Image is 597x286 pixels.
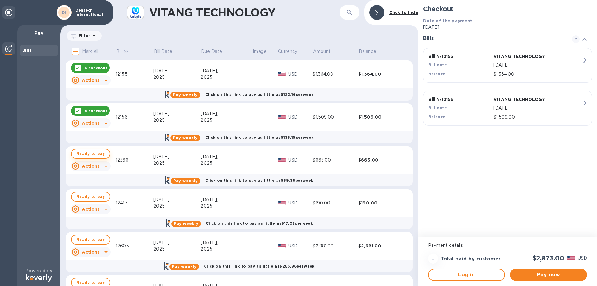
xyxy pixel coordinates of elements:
[423,18,473,23] b: Date of the payment
[83,65,107,71] p: In checkout
[288,71,312,77] p: USD
[428,242,587,249] p: Payment details
[82,250,99,255] u: Actions
[359,48,376,55] p: Balance
[288,200,312,206] p: USD
[253,48,266,55] span: Image
[76,8,107,17] p: Dentech International
[288,157,312,163] p: USD
[201,48,222,55] p: Due Date
[428,115,446,119] b: Balance
[153,117,201,124] div: 2025
[493,114,582,120] p: $1,509.00
[116,48,137,55] span: Bill №
[510,269,587,281] button: Pay now
[76,193,105,200] span: Ready to pay
[423,91,592,126] button: Bill №12156VITANG TECHNOLOGYBill date[DATE]Balance$1,509.00
[206,221,313,226] b: Click on this link to pay as little as $17.02 per week
[153,160,201,166] div: 2025
[22,48,32,53] b: Bills
[71,192,110,202] button: Ready to pay
[116,157,153,163] div: 12366
[493,53,556,59] p: VITANG TECHNOLOGY
[71,235,110,245] button: Ready to pay
[201,196,252,203] div: [DATE],
[82,78,99,83] u: Actions
[493,96,556,102] p: VITANG TECHNOLOGY
[76,150,105,157] span: Ready to pay
[312,71,358,77] div: $1,364.00
[358,114,404,120] div: $1,509.00
[25,268,52,274] p: Powered by
[172,264,197,269] b: Pay weekly
[428,53,491,59] p: Bill № 12155
[173,178,198,183] b: Pay weekly
[154,48,180,55] span: Bill Date
[572,35,580,43] span: 2
[389,10,418,15] b: Click to hide
[76,33,90,38] p: Filter
[428,105,447,110] b: Bill date
[313,48,331,55] p: Amount
[82,121,99,126] u: Actions
[201,246,252,252] div: 2025
[312,243,358,249] div: $2,981.00
[201,153,252,160] div: [DATE],
[71,149,110,159] button: Ready to pay
[358,243,404,249] div: $2,981.00
[116,243,153,249] div: 12605
[493,105,582,111] p: [DATE]
[423,35,565,41] h3: Bills
[441,256,501,262] h3: Total paid by customer
[567,256,575,260] img: USD
[153,239,201,246] div: [DATE],
[358,71,404,77] div: $1,364.00
[278,201,286,205] img: USD
[173,135,197,140] b: Pay weekly
[278,244,286,248] img: USD
[82,164,99,169] u: Actions
[153,74,201,81] div: 2025
[201,48,230,55] span: Due Date
[153,196,201,203] div: [DATE],
[82,48,98,54] p: Mark all
[82,207,99,212] u: Actions
[278,115,286,119] img: USD
[201,68,252,74] div: [DATE],
[205,178,313,183] b: Click on this link to pay as little as $59.38 per week
[515,271,582,279] span: Pay now
[312,200,358,206] div: $190.00
[493,62,582,68] p: [DATE]
[116,114,153,120] div: 12156
[153,68,201,74] div: [DATE],
[278,72,286,76] img: USD
[428,254,438,264] div: =
[153,203,201,209] div: 2025
[532,254,564,262] h2: $2,873.00
[205,92,314,97] b: Click on this link to pay as little as $122.16 per week
[428,63,447,67] b: Bill date
[278,48,297,55] p: Currency
[434,271,500,279] span: Log in
[26,274,52,282] img: Logo
[62,10,66,15] b: DI
[154,48,172,55] p: Bill Date
[116,71,153,77] div: 12155
[153,246,201,252] div: 2025
[204,264,315,269] b: Click on this link to pay as little as $266.98 per week
[149,6,340,19] h1: VITANG TECHNOLOGY
[423,5,592,13] h2: Checkout
[76,236,105,243] span: Ready to pay
[358,157,404,163] div: $663.00
[201,110,252,117] div: [DATE],
[428,96,491,102] p: Bill № 12156
[428,72,446,76] b: Balance
[201,74,252,81] div: 2025
[201,117,252,124] div: 2025
[423,48,592,83] button: Bill №12155VITANG TECHNOLOGYBill date[DATE]Balance$1,364.00
[173,92,197,97] b: Pay weekly
[174,221,198,226] b: Pay weekly
[278,158,286,162] img: USD
[83,108,107,114] p: In checkout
